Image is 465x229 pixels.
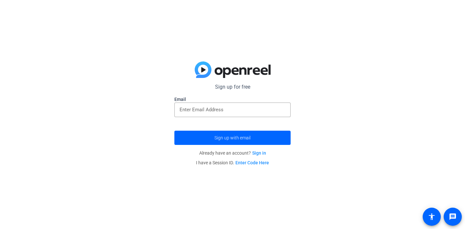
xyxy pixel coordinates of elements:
a: Sign in [252,150,266,156]
mat-icon: accessibility [428,213,436,221]
span: Already have an account? [199,150,266,156]
button: Sign up with email [174,131,291,145]
mat-icon: message [449,213,457,221]
p: Sign up for free [174,83,291,91]
label: Email [174,96,291,103]
img: blue-gradient.svg [195,61,271,78]
input: Enter Email Address [180,106,285,114]
a: Enter Code Here [235,160,269,165]
span: I have a Session ID. [196,160,269,165]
